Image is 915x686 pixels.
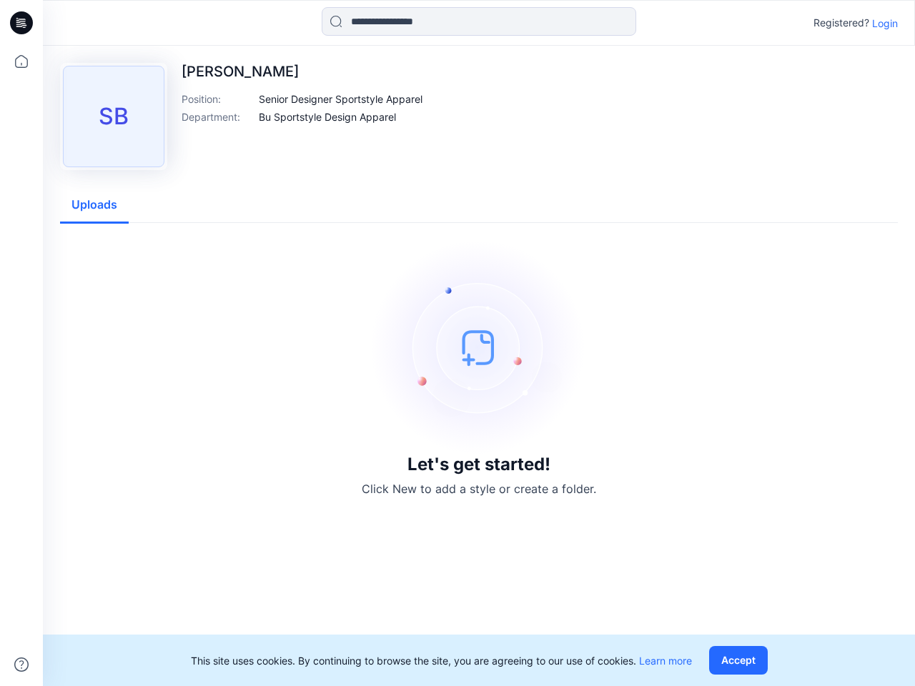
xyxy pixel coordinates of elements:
[259,91,422,106] p: Senior Designer Sportstyle Apparel
[182,91,253,106] p: Position :
[872,16,898,31] p: Login
[60,187,129,224] button: Uploads
[407,454,550,474] h3: Let's get started!
[709,646,768,675] button: Accept
[191,653,692,668] p: This site uses cookies. By continuing to browse the site, you are agreeing to our use of cookies.
[639,655,692,667] a: Learn more
[259,109,396,124] p: Bu Sportstyle Design Apparel
[63,66,164,167] div: SB
[182,63,422,80] p: [PERSON_NAME]
[813,14,869,31] p: Registered?
[362,480,596,497] p: Click New to add a style or create a folder.
[182,109,253,124] p: Department :
[372,240,586,454] img: empty-state-image.svg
